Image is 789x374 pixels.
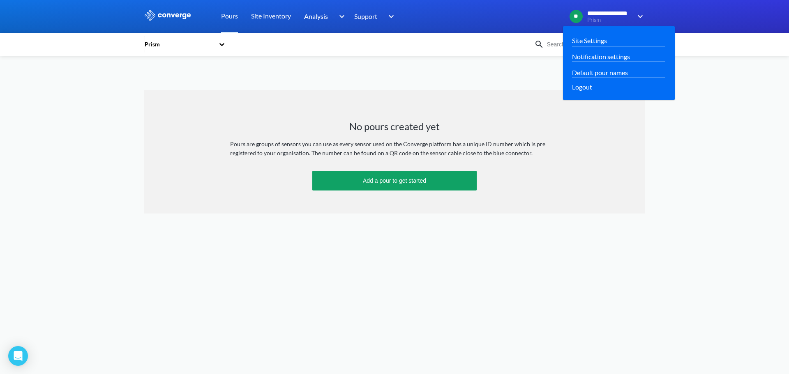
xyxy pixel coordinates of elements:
a: Site Settings [572,35,607,46]
button: Add a pour to get started [312,171,477,190]
input: Search for a pour by name [544,40,644,49]
div: Pours are groups of sensors you can use as every sensor used on the Converge platform has a uniqu... [230,140,559,158]
div: Prism [144,40,215,49]
span: Support [354,11,377,21]
img: icon-search.svg [534,39,544,49]
img: downArrow.svg [632,11,645,21]
span: Prism [587,17,632,23]
img: logo_ewhite.svg [144,10,191,21]
div: Open Intercom Messenger [8,346,28,366]
a: Notification settings [572,51,630,62]
span: Analysis [304,11,328,21]
h1: No pours created yet [349,120,440,133]
span: Logout [572,82,592,92]
img: downArrow.svg [383,11,396,21]
img: downArrow.svg [334,11,347,21]
a: Default pour names [572,67,628,78]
